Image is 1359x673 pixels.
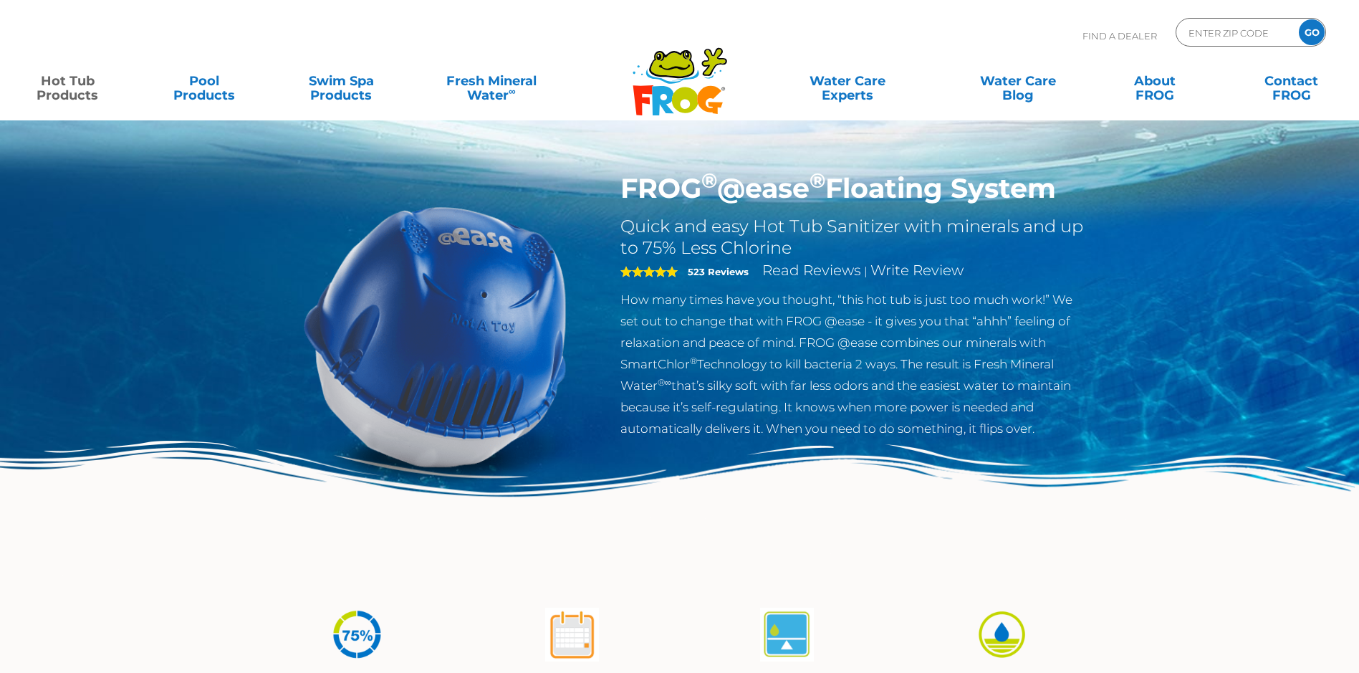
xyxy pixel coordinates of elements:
img: Frog Products Logo [625,29,735,116]
a: ContactFROG [1238,67,1345,95]
a: Write Review [870,262,964,279]
a: Swim SpaProducts [288,67,395,95]
span: | [864,264,868,278]
sup: ® [701,168,717,193]
img: icon-atease-75percent-less [330,608,384,662]
input: GO [1299,19,1325,45]
strong: 523 Reviews [688,266,749,277]
a: Fresh MineralWater∞ [425,67,558,95]
sup: ∞ [509,85,516,97]
a: Water CareExperts [762,67,934,95]
a: Hot TubProducts [14,67,121,95]
img: atease-icon-shock-once [545,608,599,662]
a: Water CareBlog [964,67,1071,95]
p: Find A Dealer [1082,18,1157,54]
img: hot-tub-product-atease-system.png [272,172,600,500]
a: PoolProducts [151,67,258,95]
img: icon-atease-easy-on [975,608,1029,662]
h1: FROG @ease Floating System [620,172,1088,205]
p: How many times have you thought, “this hot tub is just too much work!” We set out to change that ... [620,289,1088,439]
a: Read Reviews [762,262,861,279]
h2: Quick and easy Hot Tub Sanitizer with minerals and up to 75% Less Chlorine [620,216,1088,259]
sup: ® [810,168,825,193]
a: AboutFROG [1101,67,1208,95]
span: 5 [620,266,678,277]
img: atease-icon-self-regulates [760,608,814,662]
sup: ® [690,355,697,366]
sup: ®∞ [658,377,671,388]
